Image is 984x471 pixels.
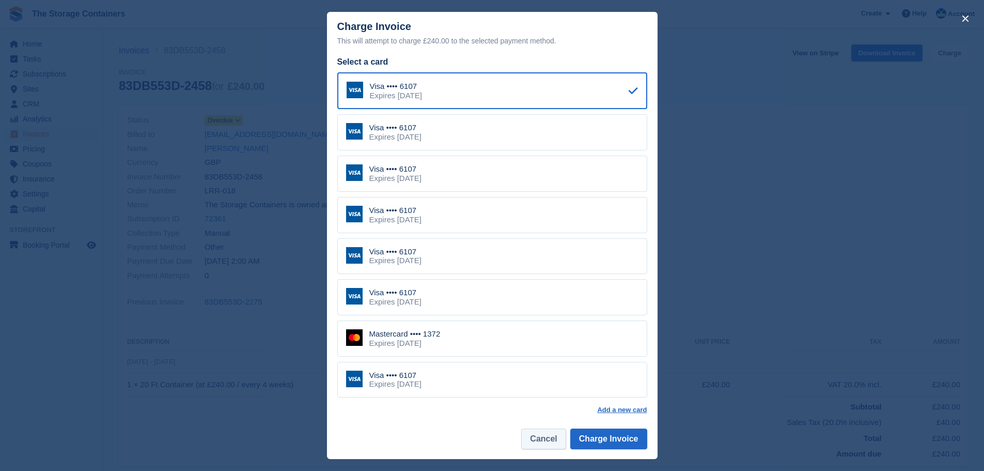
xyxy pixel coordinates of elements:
[369,123,421,132] div: Visa •••• 6107
[369,215,421,224] div: Expires [DATE]
[369,379,421,389] div: Expires [DATE]
[369,247,421,256] div: Visa •••• 6107
[957,10,974,27] button: close
[369,132,421,142] div: Expires [DATE]
[369,288,421,297] div: Visa •••• 6107
[369,371,421,380] div: Visa •••• 6107
[369,164,421,174] div: Visa •••• 6107
[346,329,363,346] img: Mastercard Logo
[346,164,363,181] img: Visa Logo
[570,429,647,449] button: Charge Invoice
[346,288,363,305] img: Visa Logo
[369,174,421,183] div: Expires [DATE]
[597,406,647,414] a: Add a new card
[369,206,421,215] div: Visa •••• 6107
[370,91,422,100] div: Expires [DATE]
[346,206,363,222] img: Visa Logo
[347,82,363,98] img: Visa Logo
[346,123,363,140] img: Visa Logo
[369,256,421,265] div: Expires [DATE]
[337,21,647,47] div: Charge Invoice
[337,56,647,68] div: Select a card
[346,371,363,387] img: Visa Logo
[369,339,441,348] div: Expires [DATE]
[370,82,422,91] div: Visa •••• 6107
[521,429,566,449] button: Cancel
[369,329,441,339] div: Mastercard •••• 1372
[346,247,363,264] img: Visa Logo
[337,35,647,47] div: This will attempt to charge £240.00 to the selected payment method.
[369,297,421,307] div: Expires [DATE]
